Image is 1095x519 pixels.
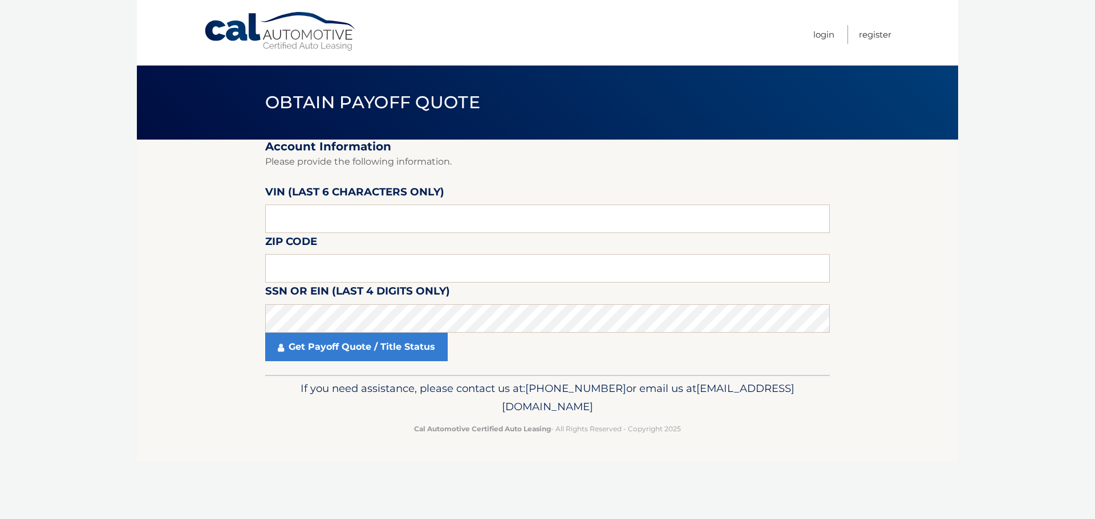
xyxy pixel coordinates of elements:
a: Register [859,25,891,44]
h2: Account Information [265,140,830,154]
p: - All Rights Reserved - Copyright 2025 [273,423,822,435]
a: Get Payoff Quote / Title Status [265,333,448,361]
label: VIN (last 6 characters only) [265,183,444,205]
p: Please provide the following information. [265,154,830,170]
label: Zip Code [265,233,317,254]
p: If you need assistance, please contact us at: or email us at [273,379,822,416]
span: [PHONE_NUMBER] [525,382,626,395]
label: SSN or EIN (last 4 digits only) [265,283,450,304]
strong: Cal Automotive Certified Auto Leasing [414,424,551,433]
span: Obtain Payoff Quote [265,92,480,113]
a: Cal Automotive [204,11,358,52]
a: Login [813,25,834,44]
